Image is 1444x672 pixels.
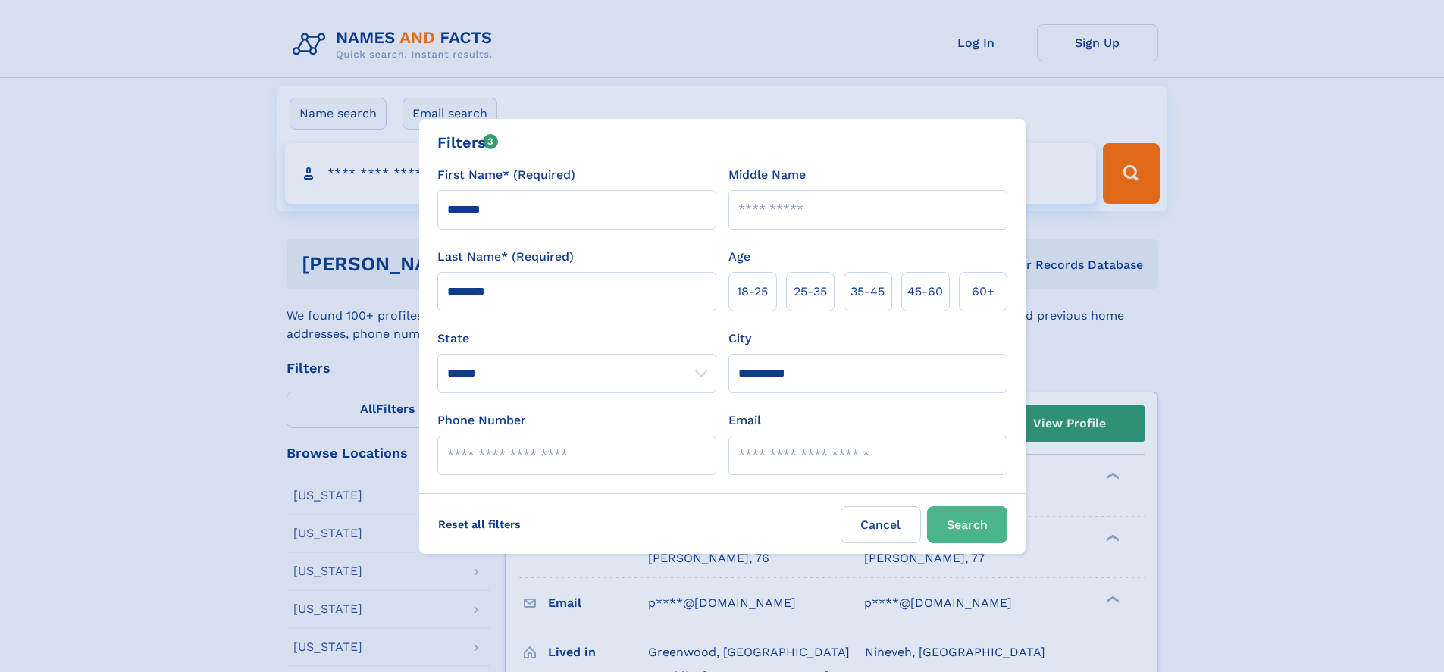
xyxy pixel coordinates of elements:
label: Last Name* (Required) [437,248,574,266]
label: Middle Name [728,166,806,184]
label: City [728,330,751,348]
span: 35‑45 [850,283,885,301]
label: Cancel [841,506,921,543]
button: Search [927,506,1007,543]
label: Reset all filters [428,506,531,542]
span: 25‑35 [794,283,827,301]
div: Filters [437,131,499,154]
label: State [437,330,716,348]
label: Age [728,248,750,266]
span: 60+ [972,283,995,301]
label: Phone Number [437,411,526,430]
span: 18‑25 [737,283,768,301]
span: 45‑60 [907,283,943,301]
label: First Name* (Required) [437,166,575,184]
label: Email [728,411,761,430]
